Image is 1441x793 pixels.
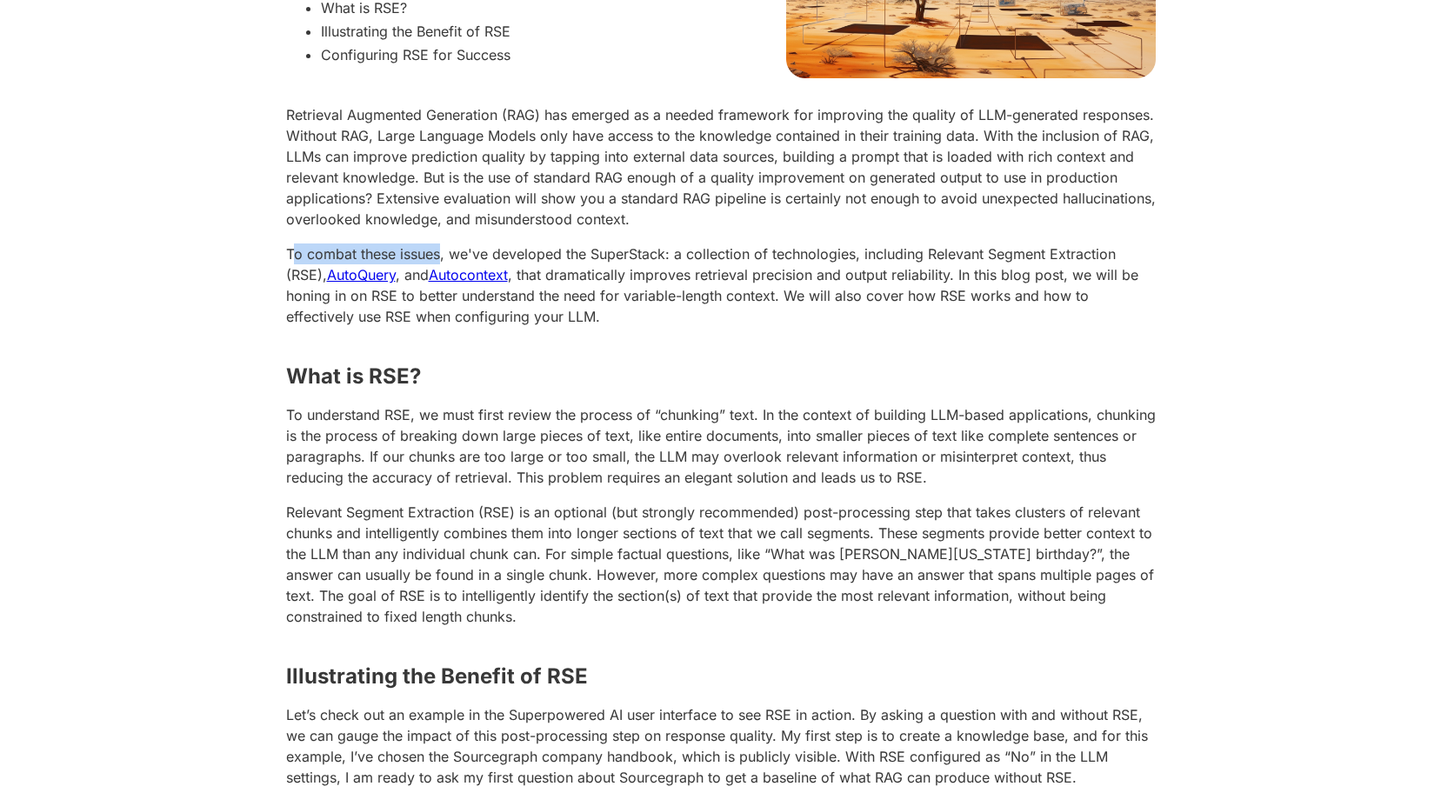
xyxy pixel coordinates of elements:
[286,104,1156,230] p: Retrieval Augmented Generation (RAG) has emerged as a needed framework for improving the quality ...
[286,666,1156,687] h2: Illustrating the Benefit of RSE
[321,45,510,64] li: Configuring RSE for Success
[286,243,1156,327] p: To combat these issues, we've developed the SuperStack: a collection of technologies, including R...
[286,404,1156,488] p: To understand RSE, we must first review the process of “chunking” text. In the context of buildin...
[286,502,1156,627] p: Relevant Segment Extraction (RSE) is an optional (but strongly recommended) post-processing step ...
[286,704,1156,788] p: Let’s check out an example in the Superpowered AI user interface to see RSE in action. By asking ...
[321,22,510,41] li: Illustrating the Benefit of RSE
[429,266,508,283] a: Autocontext
[286,366,1156,387] h2: What is RSE?
[327,266,396,283] a: AutoQuery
